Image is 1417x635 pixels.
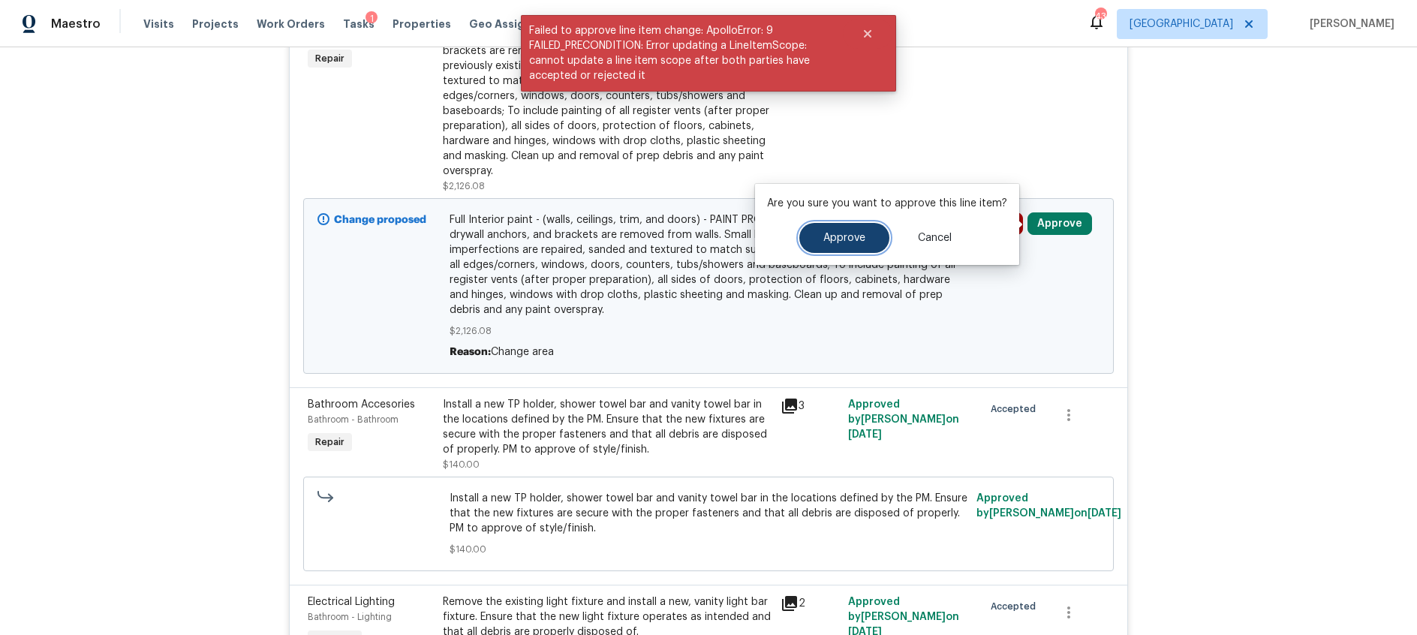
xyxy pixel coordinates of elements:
span: Electrical Lighting [308,597,395,607]
span: Visits [143,17,174,32]
button: Approve [1027,212,1092,235]
b: Change proposed [334,215,426,225]
span: $2,126.08 [450,324,968,339]
span: Approved by [PERSON_NAME] on [848,399,959,440]
span: Bathroom - Bathroom [308,415,399,424]
button: Approve [799,223,889,253]
span: Maestro [51,17,101,32]
span: Install a new TP holder, shower towel bar and vanity towel bar in the locations defined by the PM... [450,491,968,536]
div: Full Interior paint - (walls, ceilings, trim, and doors) - PAINT PROVIDED BY OPENDOOR. All nails,... [443,14,772,179]
span: Approve [823,233,865,244]
div: 3 [781,397,839,415]
span: Change area [491,347,554,357]
span: Full Interior paint - (walls, ceilings, trim, and doors) - PAINT PROVIDED BY OPENDOOR. All nails,... [450,212,968,317]
span: Accepted [991,599,1042,614]
div: Install a new TP holder, shower towel bar and vanity towel bar in the locations defined by the PM... [443,397,772,457]
span: Bathroom Accesories [308,399,415,410]
span: Cancel [918,233,952,244]
span: Reason: [450,347,491,357]
span: $140.00 [443,460,480,469]
span: $140.00 [450,542,968,557]
span: Geo Assignments [469,17,567,32]
span: [GEOGRAPHIC_DATA] [1130,17,1233,32]
span: [DATE] [848,429,882,440]
span: Accepted [991,402,1042,417]
span: Repair [309,51,350,66]
button: Close [843,19,892,49]
span: [PERSON_NAME] [1304,17,1394,32]
span: Failed to approve line item change: ApolloError: 9 FAILED_PRECONDITION: Error updating a LineItem... [521,15,843,92]
div: 43 [1095,9,1106,24]
div: 2 [781,594,839,612]
span: Properties [393,17,451,32]
span: [DATE] [1088,508,1121,519]
div: 1 [366,11,378,26]
button: Cancel [894,223,976,253]
span: Tasks [343,19,375,29]
span: Projects [192,17,239,32]
span: Repair [309,435,350,450]
p: Are you sure you want to approve this line item? [767,196,1007,211]
span: Work Orders [257,17,325,32]
span: $2,126.08 [443,182,485,191]
span: Bathroom - Lighting [308,612,392,621]
span: Approved by [PERSON_NAME] on [976,493,1121,519]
